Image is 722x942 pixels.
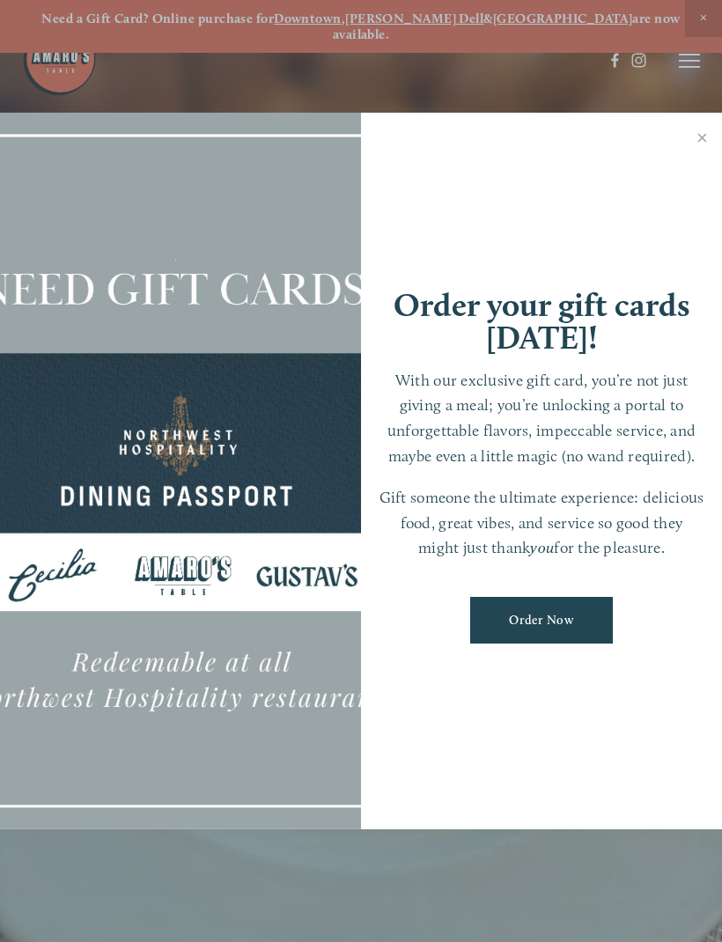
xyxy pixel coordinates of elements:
[379,368,704,469] p: With our exclusive gift card, you’re not just giving a meal; you’re unlocking a portal to unforge...
[685,115,719,165] a: Close
[379,485,704,561] p: Gift someone the ultimate experience: delicious food, great vibes, and service so good they might...
[470,597,614,644] a: Order Now
[379,289,704,354] h1: Order your gift cards [DATE]!
[530,538,554,556] em: you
